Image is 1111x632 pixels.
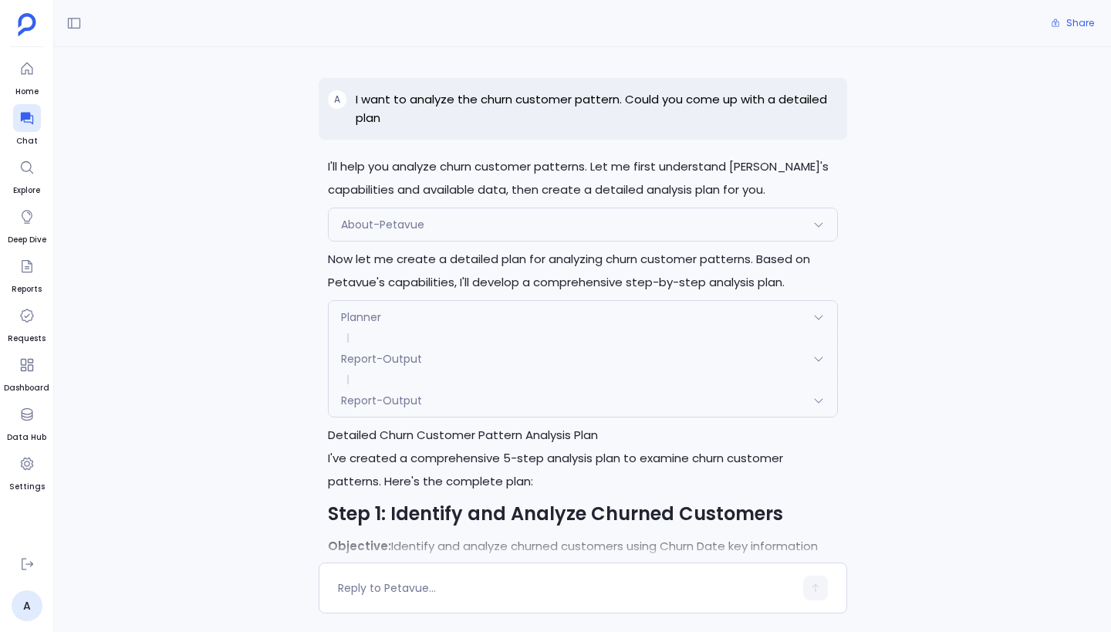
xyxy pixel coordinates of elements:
a: Dashboard [4,351,49,394]
span: Deep Dive [8,234,46,246]
a: Chat [13,104,41,147]
span: Reports [12,283,42,296]
a: Reports [12,252,42,296]
span: Explore [13,184,41,197]
span: Chat [13,135,41,147]
span: Data Hub [7,431,46,444]
a: Deep Dive [8,203,46,246]
span: A [334,93,340,106]
span: Home [13,86,41,98]
span: Share [1066,17,1094,29]
p: I'll help you analyze churn customer patterns. Let me first understand [PERSON_NAME]'s capabiliti... [328,155,838,201]
p: I want to analyze the churn customer pattern. Could you come up with a detailed plan [356,90,838,127]
a: Explore [13,154,41,197]
a: Requests [8,302,46,345]
img: petavue logo [18,13,36,36]
p: Now let me create a detailed plan for analyzing churn customer patterns. Based on Petavue's capab... [328,248,838,294]
a: A [12,590,42,621]
span: Requests [8,333,46,345]
span: About-Petavue [341,217,424,232]
a: Settings [9,450,45,493]
a: Home [13,55,41,98]
h1: Detailed Churn Customer Pattern Analysis Plan [328,424,838,447]
span: Report-Output [341,351,422,367]
p: I've created a comprehensive 5-step analysis plan to examine churn customer patterns. Here's the ... [328,447,838,493]
span: Settings [9,481,45,493]
span: Planner [341,309,381,325]
span: Dashboard [4,382,49,394]
button: Share [1042,12,1103,34]
a: Data Hub [7,400,46,444]
span: Report-Output [341,393,422,408]
strong: Step 1: Identify and Analyze Churned Customers [328,501,783,526]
